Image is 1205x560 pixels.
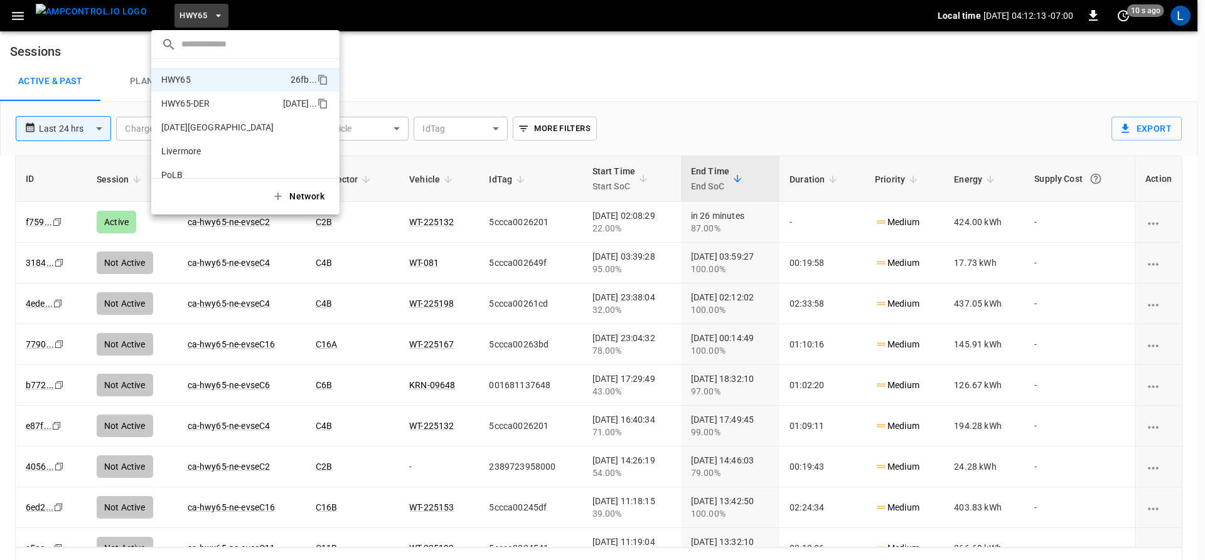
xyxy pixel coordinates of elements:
button: Network [264,184,335,209]
div: copy [316,72,330,87]
p: PoLB [161,169,284,181]
p: HWY65 [161,73,286,86]
div: copy [316,96,330,111]
p: [DATE][GEOGRAPHIC_DATA] [161,121,285,134]
p: Livermore [161,145,286,157]
p: HWY65-DER [161,97,278,110]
